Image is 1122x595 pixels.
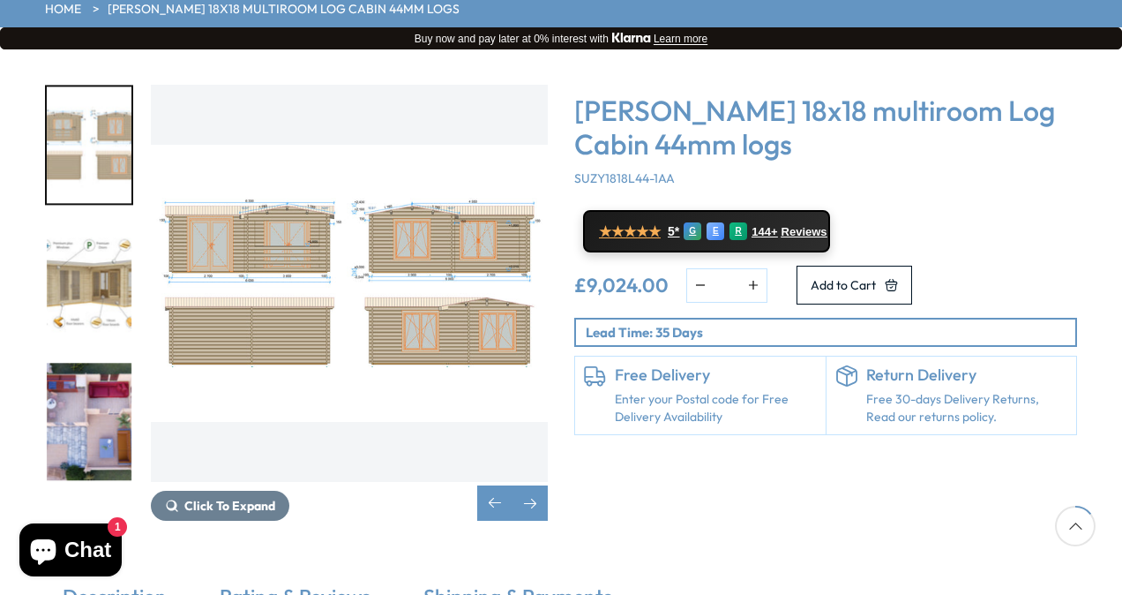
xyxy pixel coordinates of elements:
[574,170,675,186] span: SUZY1818L44-1AA
[729,222,747,240] div: R
[866,365,1068,385] h6: Return Delivery
[151,85,548,521] div: 5 / 7
[45,361,133,482] div: 7 / 7
[108,1,460,19] a: [PERSON_NAME] 18x18 multiroom Log Cabin 44mm logs
[151,85,548,482] img: Shire Suzy 18x18 multiroom Log Cabin 44mm logs - Best Shed
[583,210,830,252] a: ★★★★★ 5* G E R 144+ Reviews
[782,225,827,239] span: Reviews
[512,486,548,521] div: Next slide
[752,225,777,239] span: 144+
[707,222,724,240] div: E
[45,85,133,206] div: 5 / 7
[574,275,669,295] ins: £9,024.00
[47,363,131,480] img: Suzy3_2x6-2_5S31896-3_320c29eb-a9c1-4bc9-8106-708d0559d94e_200x200.jpg
[477,486,512,521] div: Previous slide
[151,491,289,521] button: Click To Expand
[14,523,127,581] inbox-online-store-chat: Shopify online store chat
[47,87,131,204] img: Suzy3_2x6-2_5S31896-elevations_b67a65c6-cd6a-4bb4-bea4-cf1d5b0f92b6_200x200.jpg
[797,266,912,305] button: Add to Cart
[184,498,275,514] span: Click To Expand
[45,223,133,344] div: 6 / 7
[47,225,131,343] img: Suzy3_2x6-2_5S31896-specification_5e208d22-2402-46f8-a035-e25c8becdf48_200x200.jpg
[866,391,1068,426] p: Free 30-days Delivery Returns, Read our returns policy.
[615,365,817,385] h6: Free Delivery
[684,222,701,240] div: G
[811,279,876,291] span: Add to Cart
[574,94,1077,162] h3: [PERSON_NAME] 18x18 multiroom Log Cabin 44mm logs
[586,323,1075,342] p: Lead Time: 35 Days
[599,223,661,240] span: ★★★★★
[615,391,817,426] a: Enter your Postal code for Free Delivery Availability
[45,1,81,19] a: HOME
